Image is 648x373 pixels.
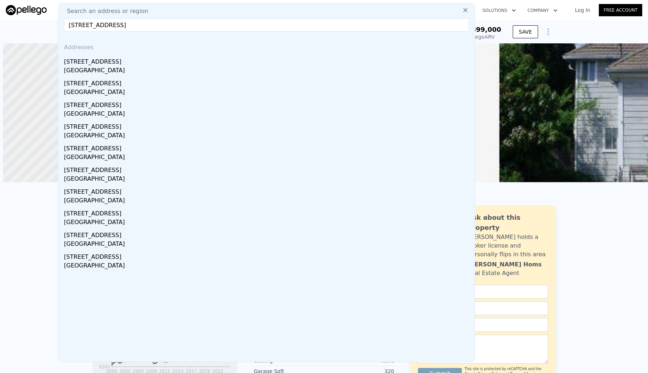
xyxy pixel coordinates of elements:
button: SAVE [513,25,538,38]
div: [STREET_ADDRESS] [64,206,472,218]
div: [STREET_ADDRESS] [64,76,472,88]
div: [GEOGRAPHIC_DATA] [64,110,472,120]
button: Company [522,4,563,17]
div: [GEOGRAPHIC_DATA] [64,66,472,76]
div: [STREET_ADDRESS] [64,228,472,240]
div: Real Estate Agent [468,269,519,278]
div: [STREET_ADDRESS] [64,141,472,153]
div: [STREET_ADDRESS] [64,163,472,175]
div: [GEOGRAPHIC_DATA] [64,261,472,271]
span: $1,699,000 [460,26,501,33]
div: Ask about this property [468,213,548,233]
div: [STREET_ADDRESS] [64,55,472,66]
div: [GEOGRAPHIC_DATA] [64,88,472,98]
div: [PERSON_NAME] Homs [468,260,542,269]
input: Name [418,285,548,299]
div: [PERSON_NAME] holds a broker license and personally flips in this area [468,233,548,259]
div: [GEOGRAPHIC_DATA] [64,196,472,206]
tspan: $263 [99,364,110,369]
a: Free Account [599,4,642,16]
div: [GEOGRAPHIC_DATA] [64,240,472,250]
button: Show Options [541,25,555,39]
input: Email [418,301,548,315]
input: Enter an address, city, region, neighborhood or zip code [64,18,469,31]
div: [STREET_ADDRESS] [64,120,472,131]
div: [GEOGRAPHIC_DATA] [64,218,472,228]
div: Addresses [61,37,472,55]
div: [STREET_ADDRESS] [64,250,472,261]
div: Pellego ARV [460,33,501,40]
div: [GEOGRAPHIC_DATA] [64,131,472,141]
div: [GEOGRAPHIC_DATA] [64,153,472,163]
div: [STREET_ADDRESS] [64,185,472,196]
a: Log In [566,7,599,14]
img: Pellego [6,5,47,15]
button: Solutions [477,4,522,17]
input: Phone [418,318,548,332]
div: [STREET_ADDRESS] [64,98,472,110]
span: Search an address or region [61,7,148,16]
div: [GEOGRAPHIC_DATA] [64,175,472,185]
